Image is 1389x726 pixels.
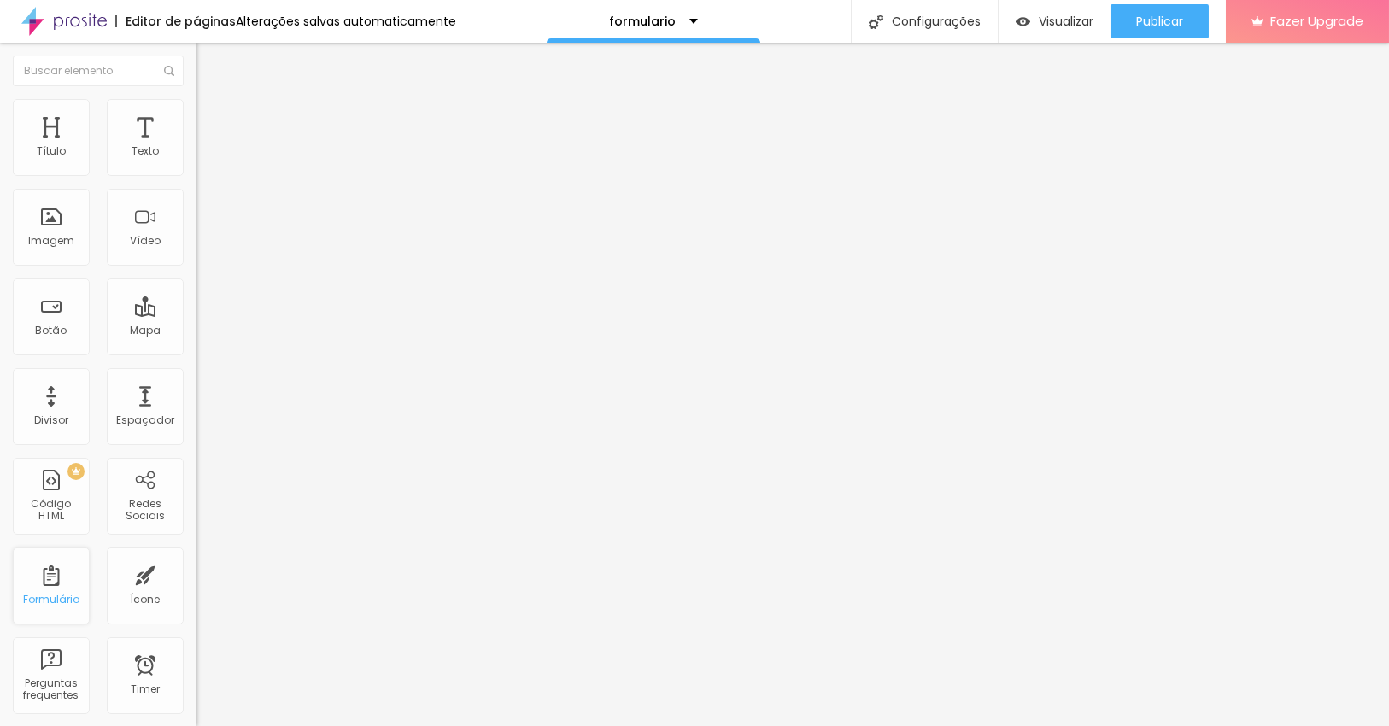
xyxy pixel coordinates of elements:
div: Texto [132,145,159,157]
img: view-1.svg [1016,15,1030,29]
img: Icone [869,15,883,29]
p: formulario [610,15,677,27]
div: Divisor [34,414,68,426]
div: Vídeo [130,235,161,247]
div: Espaçador [116,414,174,426]
span: Visualizar [1039,15,1093,28]
div: Timer [131,683,160,695]
button: Publicar [1111,4,1209,38]
div: Alterações salvas automaticamente [236,15,456,27]
div: Ícone [131,594,161,606]
div: Formulário [23,594,79,606]
div: Código HTML [17,498,85,523]
span: Publicar [1136,15,1183,28]
div: Título [37,145,66,157]
span: Fazer Upgrade [1270,14,1363,28]
img: Icone [164,66,174,76]
div: Perguntas frequentes [17,677,85,702]
div: Mapa [130,325,161,337]
input: Buscar elemento [13,56,184,86]
button: Visualizar [999,4,1111,38]
div: Imagem [28,235,74,247]
iframe: Editor [196,43,1389,726]
div: Botão [36,325,67,337]
div: Editor de páginas [115,15,236,27]
div: Redes Sociais [111,498,179,523]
